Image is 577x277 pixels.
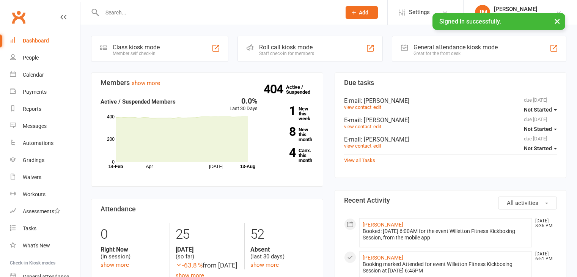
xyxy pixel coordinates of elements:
[361,97,409,104] span: : [PERSON_NAME]
[363,255,403,261] a: [PERSON_NAME]
[264,83,286,95] strong: 404
[101,79,314,87] h3: Members
[269,148,314,163] a: 4Canx. this month
[176,261,203,269] span: -63.8 %
[344,157,375,163] a: View all Tasks
[10,237,80,254] a: What's New
[230,97,258,113] div: Last 30 Days
[363,261,529,274] div: Booking marked Attended for event Willetton Fitness Kickboxing Session at [DATE] 6:45PM
[269,147,296,158] strong: 4
[494,13,537,19] div: Spark Fitness
[498,197,557,209] button: All activities
[23,72,44,78] div: Calendar
[9,8,28,27] a: Clubworx
[524,103,557,116] button: Not Started
[524,126,552,132] span: Not Started
[101,223,164,246] div: 0
[176,246,239,253] strong: [DATE]
[23,55,39,61] div: People
[23,191,46,197] div: Workouts
[23,140,53,146] div: Automations
[10,101,80,118] a: Reports
[363,228,529,241] div: Booked: [DATE] 6:00AM for the event Willetton Fitness Kickboxing Session, from the mobile app
[113,44,160,51] div: Class kiosk mode
[494,6,537,13] div: [PERSON_NAME]
[101,205,314,213] h3: Attendance
[361,116,409,124] span: : [PERSON_NAME]
[10,83,80,101] a: Payments
[10,49,80,66] a: People
[259,44,314,51] div: Roll call kiosk mode
[100,7,336,18] input: Search...
[475,5,490,20] div: JM
[176,260,239,271] div: from [DATE]
[344,143,371,149] a: view contact
[101,261,129,268] a: show more
[524,142,557,155] button: Not Started
[10,32,80,49] a: Dashboard
[269,105,296,116] strong: 1
[344,79,557,87] h3: Due tasks
[113,51,160,56] div: Member self check-in
[286,79,319,100] a: 404Active / Suspended
[344,104,371,110] a: view contact
[531,252,557,261] time: [DATE] 6:51 PM
[413,44,498,51] div: General attendance kiosk mode
[344,97,557,104] div: E-mail
[101,246,164,253] strong: Right Now
[10,220,80,237] a: Tasks
[101,98,176,105] strong: Active / Suspended Members
[344,136,557,143] div: E-mail
[23,123,47,129] div: Messages
[176,246,239,260] div: (so far)
[550,13,564,29] button: ×
[23,157,44,163] div: Gradings
[10,203,80,220] a: Assessments
[101,246,164,260] div: (in session)
[23,208,60,214] div: Assessments
[10,118,80,135] a: Messages
[23,174,41,180] div: Waivers
[10,186,80,203] a: Workouts
[23,225,36,231] div: Tasks
[531,219,557,228] time: [DATE] 8:36 PM
[439,18,501,25] span: Signed in successfully.
[344,197,557,204] h3: Recent Activity
[23,106,41,112] div: Reports
[373,104,381,110] a: edit
[132,80,160,87] a: show more
[250,261,279,268] a: show more
[10,66,80,83] a: Calendar
[373,143,381,149] a: edit
[250,246,313,253] strong: Absent
[10,135,80,152] a: Automations
[344,124,371,129] a: view contact
[524,107,552,113] span: Not Started
[363,222,403,228] a: [PERSON_NAME]
[409,4,430,21] span: Settings
[259,51,314,56] div: Staff check-in for members
[269,126,296,137] strong: 8
[507,200,538,206] span: All activities
[23,89,47,95] div: Payments
[524,145,552,151] span: Not Started
[23,38,49,44] div: Dashboard
[269,127,314,142] a: 8New this month
[359,9,368,16] span: Add
[413,51,498,56] div: Great for the front desk
[10,169,80,186] a: Waivers
[250,223,313,246] div: 52
[269,106,314,121] a: 1New this week
[10,152,80,169] a: Gradings
[524,122,557,136] button: Not Started
[373,124,381,129] a: edit
[176,223,239,246] div: 25
[23,242,50,249] div: What's New
[346,6,378,19] button: Add
[361,136,409,143] span: : [PERSON_NAME]
[230,97,258,105] div: 0.0%
[344,116,557,124] div: E-mail
[250,246,313,260] div: (last 30 days)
